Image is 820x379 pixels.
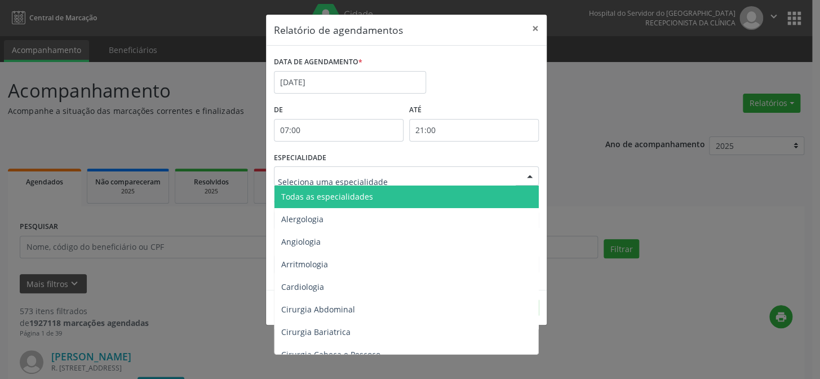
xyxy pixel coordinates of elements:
[409,102,539,119] label: ATÉ
[281,281,324,292] span: Cardiologia
[409,119,539,142] input: Selecione o horário final
[274,119,404,142] input: Selecione o horário inicial
[281,214,323,224] span: Alergologia
[281,259,328,270] span: Arritmologia
[281,327,351,337] span: Cirurgia Bariatrica
[281,236,321,247] span: Angiologia
[281,304,355,315] span: Cirurgia Abdominal
[278,170,516,193] input: Seleciona uma especialidade
[274,149,326,167] label: ESPECIALIDADE
[274,54,362,71] label: DATA DE AGENDAMENTO
[274,23,403,37] h5: Relatório de agendamentos
[281,349,380,360] span: Cirurgia Cabeça e Pescoço
[274,71,426,94] input: Selecione uma data ou intervalo
[524,15,547,42] button: Close
[281,191,373,202] span: Todas as especialidades
[274,102,404,119] label: De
